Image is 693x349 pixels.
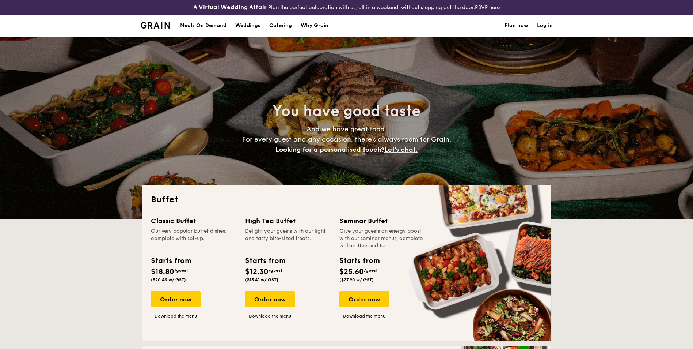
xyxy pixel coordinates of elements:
[151,267,174,276] span: $18.80
[245,313,295,319] a: Download the menu
[384,146,418,154] span: Let's chat.
[245,216,331,226] div: High Tea Buffet
[339,255,379,266] div: Starts from
[180,15,226,37] div: Meals On Demand
[339,228,425,249] div: Give your guests an energy boost with our seminar menus, complete with coffee and tea.
[475,4,500,11] a: RSVP here
[151,216,236,226] div: Classic Buffet
[141,22,170,29] a: Logotype
[242,125,451,154] span: And we have great food. For every guest and any occasion, there’s always room for Grain.
[245,277,278,282] span: ($13.41 w/ GST)
[339,313,389,319] a: Download the menu
[151,228,236,249] div: Our very popular buffet dishes, complete with set-up.
[151,255,191,266] div: Starts from
[265,15,296,37] a: Catering
[176,15,231,37] a: Meals On Demand
[151,277,186,282] span: ($20.49 w/ GST)
[504,15,528,37] a: Plan now
[141,22,170,29] img: Grain
[245,228,331,249] div: Delight your guests with our light and tasty bite-sized treats.
[339,216,425,226] div: Seminar Buffet
[339,267,364,276] span: $25.60
[245,291,295,307] div: Order now
[245,267,269,276] span: $12.30
[301,15,328,37] div: Why Grain
[269,268,282,273] span: /guest
[235,15,260,37] div: Weddings
[136,3,557,12] div: Plan the perfect celebration with us, all in a weekend, without stepping out the door.
[339,277,374,282] span: ($27.90 w/ GST)
[151,291,201,307] div: Order now
[339,291,389,307] div: Order now
[151,313,201,319] a: Download the menu
[537,15,553,37] a: Log in
[193,3,267,12] h4: A Virtual Wedding Affair
[296,15,333,37] a: Why Grain
[364,268,378,273] span: /guest
[151,194,542,206] h2: Buffet
[273,102,420,120] span: You have good taste
[231,15,265,37] a: Weddings
[275,146,384,154] span: Looking for a personalised touch?
[174,268,188,273] span: /guest
[269,15,292,37] h1: Catering
[245,255,285,266] div: Starts from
